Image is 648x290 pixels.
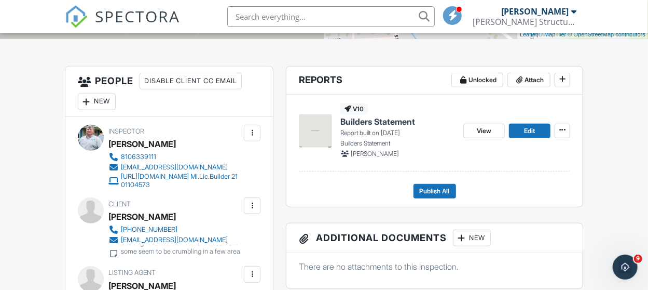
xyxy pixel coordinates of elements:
[108,269,156,276] span: Listing Agent
[65,67,273,117] h3: People
[473,17,576,27] div: Martin Structural Consultants Inc.
[140,73,242,89] div: Disable Client CC Email
[121,153,156,161] div: 8106339111
[108,225,241,235] a: [PHONE_NUMBER]
[121,236,228,244] div: [EMAIL_ADDRESS][DOMAIN_NAME]
[634,255,642,263] span: 9
[453,230,491,246] div: New
[613,255,638,280] iframe: Intercom live chat
[517,30,648,39] div: |
[520,31,537,37] a: Leaflet
[121,226,177,234] div: [PHONE_NUMBER]
[108,173,241,189] a: [URL][DOMAIN_NAME] Mi.Lic.Builder 2101104573
[108,136,176,152] div: [PERSON_NAME]
[108,200,131,208] span: Client
[65,14,180,36] a: SPECTORA
[299,261,570,272] p: There are no attachments to this inspection.
[65,5,88,28] img: The Best Home Inspection Software - Spectora
[95,5,180,27] span: SPECTORA
[121,163,228,172] div: [EMAIL_ADDRESS][DOMAIN_NAME]
[539,31,567,37] a: © MapTiler
[108,162,241,173] a: [EMAIL_ADDRESS][DOMAIN_NAME]
[227,6,435,27] input: Search everything...
[121,239,241,264] div: Looking at foundation walls in basement some seem to be crumbling in a few areas.
[108,209,176,225] div: [PERSON_NAME]
[78,94,116,110] div: New
[108,235,241,245] a: [EMAIL_ADDRESS][DOMAIN_NAME]
[568,31,645,37] a: © OpenStreetMap contributors
[108,152,241,162] a: 8106339111
[121,173,241,189] div: [URL][DOMAIN_NAME] Mi.Lic.Builder 2101104573
[501,6,569,17] div: [PERSON_NAME]
[108,127,144,135] span: Inspector
[286,223,583,253] h3: Additional Documents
